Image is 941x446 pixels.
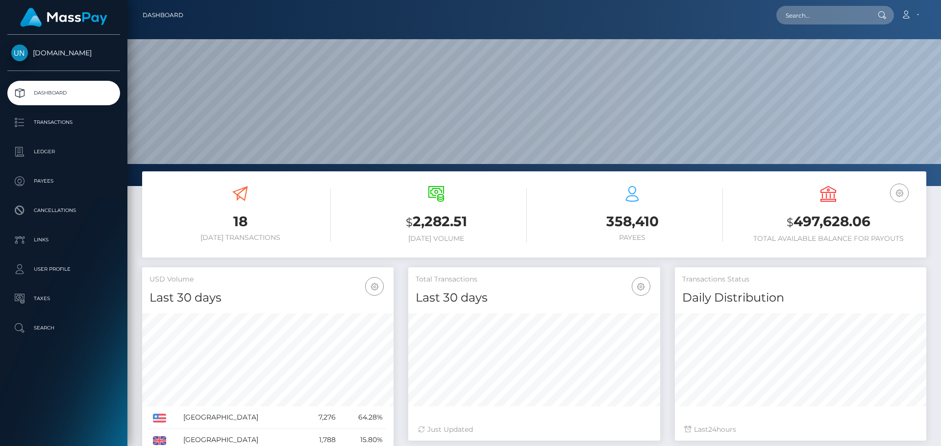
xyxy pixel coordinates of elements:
h3: 497,628.06 [738,212,919,232]
h4: Last 30 days [416,289,652,306]
p: Links [11,233,116,247]
h5: Total Transactions [416,275,652,284]
a: User Profile [7,257,120,282]
span: 24 [708,425,717,434]
p: Payees [11,174,116,188]
p: Ledger [11,144,116,159]
div: Last hours [685,424,916,435]
h3: 2,282.51 [346,212,527,232]
h5: Transactions Status [682,275,919,284]
div: Just Updated [418,424,650,435]
img: US.png [153,414,166,423]
td: [GEOGRAPHIC_DATA] [180,406,303,429]
p: User Profile [11,262,116,277]
img: Unlockt.me [11,45,28,61]
a: Payees [7,169,120,193]
p: Dashboard [11,86,116,100]
h6: [DATE] Volume [346,235,527,243]
a: Cancellations [7,198,120,223]
input: Search... [776,6,868,24]
a: Links [7,228,120,252]
img: MassPay Logo [20,8,107,27]
h3: 358,410 [542,212,723,231]
h4: Daily Distribution [682,289,919,306]
a: Ledger [7,140,120,164]
a: Transactions [7,110,120,135]
h6: Total Available Balance for Payouts [738,235,919,243]
img: GB.png [153,436,166,445]
a: Dashboard [7,81,120,105]
td: 64.28% [339,406,386,429]
p: Search [11,321,116,335]
a: Search [7,316,120,340]
small: $ [787,215,793,229]
p: Taxes [11,291,116,306]
a: Dashboard [143,5,183,25]
a: Taxes [7,286,120,311]
h6: [DATE] Transactions [149,234,331,242]
p: Transactions [11,115,116,130]
span: [DOMAIN_NAME] [7,48,120,57]
h6: Payees [542,234,723,242]
h3: 18 [149,212,331,231]
p: Cancellations [11,203,116,218]
small: $ [406,215,413,229]
h5: USD Volume [149,275,386,284]
h4: Last 30 days [149,289,386,306]
td: 7,276 [303,406,339,429]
